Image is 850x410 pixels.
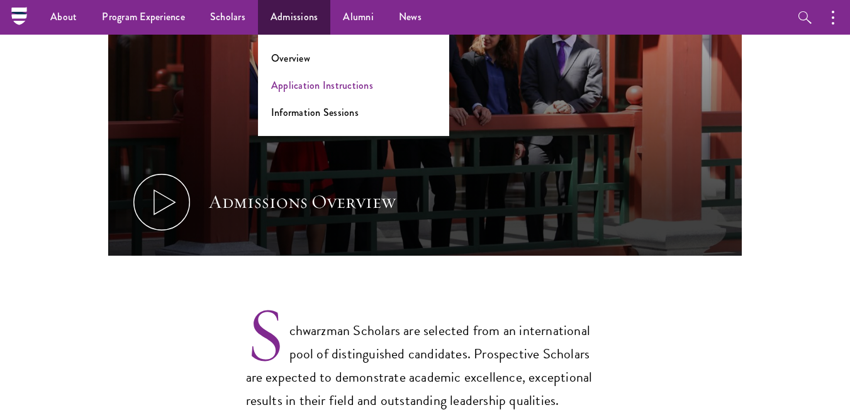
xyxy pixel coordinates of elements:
[271,51,310,65] a: Overview
[271,105,359,120] a: Information Sessions
[271,78,373,93] a: Application Instructions
[209,190,396,215] div: Admissions Overview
